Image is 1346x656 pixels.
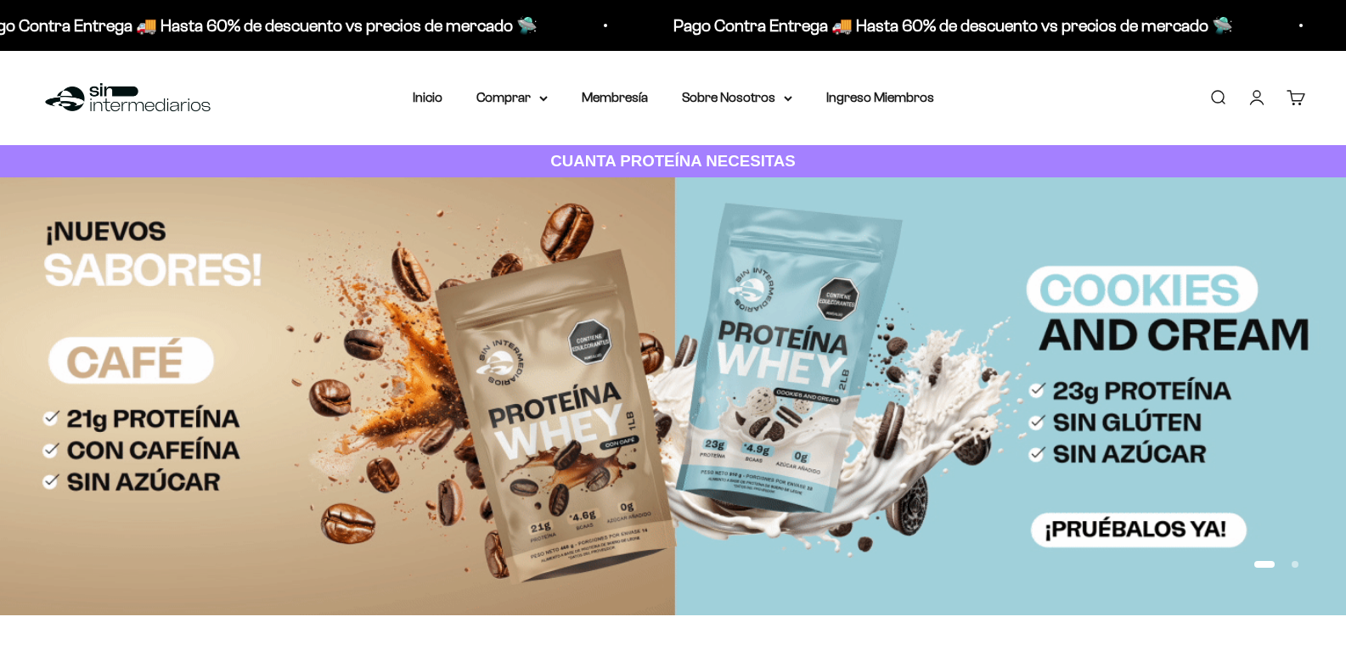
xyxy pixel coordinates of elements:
summary: Comprar [476,87,548,109]
summary: Sobre Nosotros [682,87,792,109]
strong: CUANTA PROTEÍNA NECESITAS [550,152,796,170]
a: Membresía [582,90,648,104]
p: Pago Contra Entrega 🚚 Hasta 60% de descuento vs precios de mercado 🛸 [672,12,1231,39]
a: Ingreso Miembros [826,90,934,104]
a: Inicio [413,90,442,104]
